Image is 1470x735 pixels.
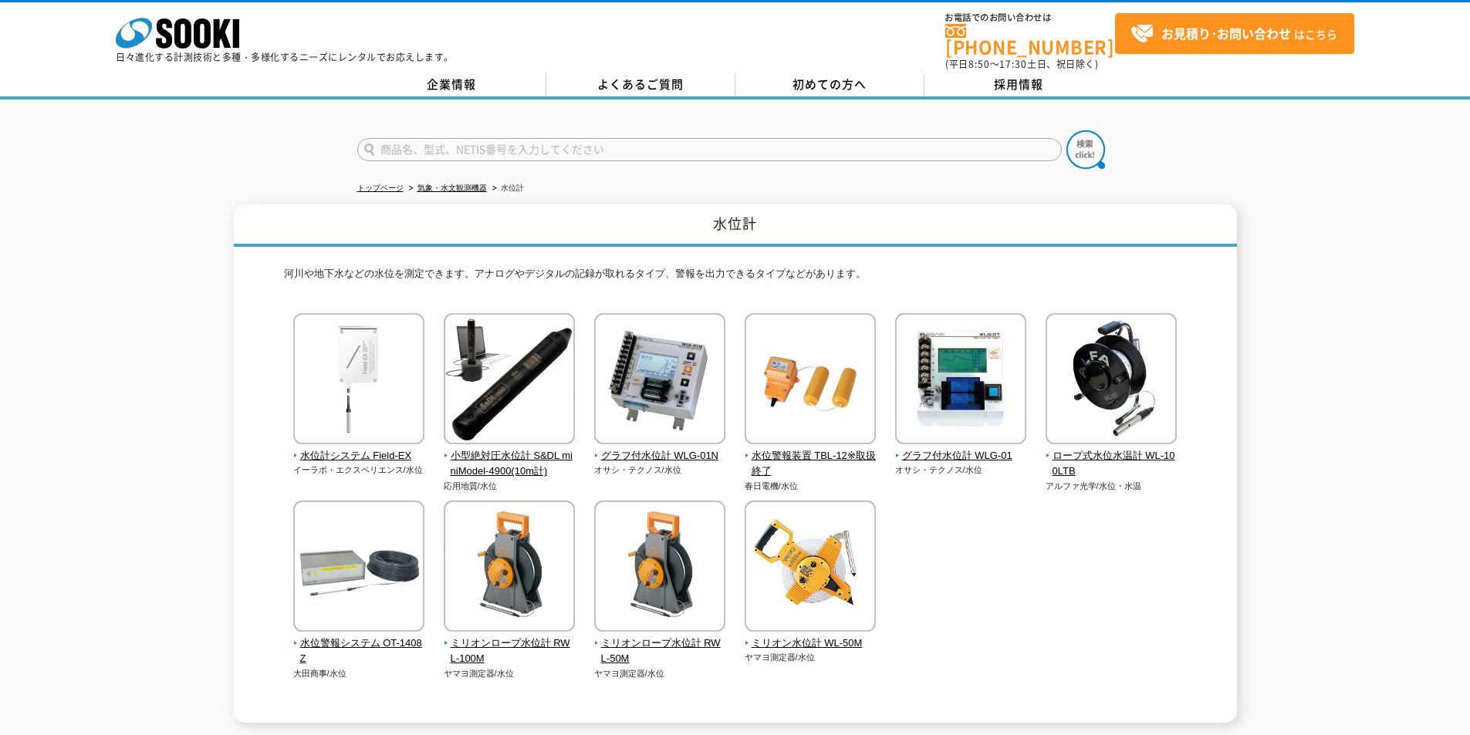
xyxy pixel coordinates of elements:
a: 初めての方へ [735,73,924,96]
a: ミリオンロープ水位計 RWL-100M [444,621,576,667]
p: イーラボ・エクスペリエンス/水位 [293,464,425,477]
span: ミリオン水位計 WL-50M [745,636,877,652]
p: 河川や地下水などの水位を測定できます。アナログやデジタルの記録が取れるタイプ、警報を出力できるタイプなどがあります。 [284,266,1187,290]
h1: 水位計 [234,204,1237,247]
a: 水位警報装置 TBL-12※取扱終了 [745,433,877,480]
a: グラフ付水位計 WLG-01 [895,433,1027,464]
p: オサシ・テクノス/水位 [895,464,1027,477]
span: 水位警報装置 TBL-12※取扱終了 [745,448,877,480]
span: 初めての方へ [792,76,867,93]
a: [PHONE_NUMBER] [945,24,1115,56]
span: グラフ付水位計 WLG-01 [895,448,1027,464]
img: ミリオンロープ水位計 RWL-100M [444,501,575,636]
img: btn_search.png [1066,130,1105,169]
a: グラフ付水位計 WLG-01N [594,433,726,464]
input: 商品名、型式、NETIS番号を入力してください [357,138,1062,161]
span: ロープ式水位水温計 WL-100LTB [1046,448,1178,480]
span: はこちら [1130,22,1337,46]
img: ロープ式水位水温計 WL-100LTB [1046,313,1177,448]
span: 8:50 [968,57,990,71]
a: トップページ [357,184,404,192]
span: 水位計システム Field-EX [293,448,425,464]
span: (平日 ～ 土日、祝日除く) [945,57,1098,71]
img: 水位警報システム OT-1408Z [293,501,424,636]
img: ミリオン水位計 WL-50M [745,501,876,636]
span: グラフ付水位計 WLG-01N [594,448,726,464]
img: グラフ付水位計 WLG-01 [895,313,1026,448]
span: お電話でのお問い合わせは [945,13,1115,22]
a: 小型絶対圧水位計 S&DL miniModel-4900(10m計) [444,433,576,480]
a: よくあるご質問 [546,73,735,96]
a: 水位警報システム OT-1408Z [293,621,425,667]
a: ロープ式水位水温計 WL-100LTB [1046,433,1178,480]
p: 春日電機/水位 [745,480,877,493]
a: ミリオンロープ水位計 RWL-50M [594,621,726,667]
span: ミリオンロープ水位計 RWL-100M [444,636,576,668]
a: 気象・水文観測機器 [417,184,487,192]
p: ヤマヨ測定器/水位 [594,667,726,680]
p: ヤマヨ測定器/水位 [745,651,877,664]
span: 17:30 [999,57,1027,71]
p: アルファ光学/水位・水温 [1046,480,1178,493]
img: グラフ付水位計 WLG-01N [594,313,725,448]
img: 小型絶対圧水位計 S&DL miniModel-4900(10m計) [444,313,575,448]
span: 水位警報システム OT-1408Z [293,636,425,668]
span: ミリオンロープ水位計 RWL-50M [594,636,726,668]
p: 大田商事/水位 [293,667,425,680]
p: オサシ・テクノス/水位 [594,464,726,477]
strong: お見積り･お問い合わせ [1161,24,1291,42]
li: 水位計 [489,180,524,197]
p: ヤマヨ測定器/水位 [444,667,576,680]
img: 水位警報装置 TBL-12※取扱終了 [745,313,876,448]
a: お見積り･お問い合わせはこちら [1115,13,1354,54]
span: 小型絶対圧水位計 S&DL miniModel-4900(10m計) [444,448,576,480]
a: 企業情報 [357,73,546,96]
img: 水位計システム Field-EX [293,313,424,448]
p: 応用地質/水位 [444,480,576,493]
img: ミリオンロープ水位計 RWL-50M [594,501,725,636]
a: 水位計システム Field-EX [293,433,425,464]
a: ミリオン水位計 WL-50M [745,621,877,652]
p: 日々進化する計測技術と多種・多様化するニーズにレンタルでお応えします。 [116,52,454,62]
a: 採用情報 [924,73,1113,96]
